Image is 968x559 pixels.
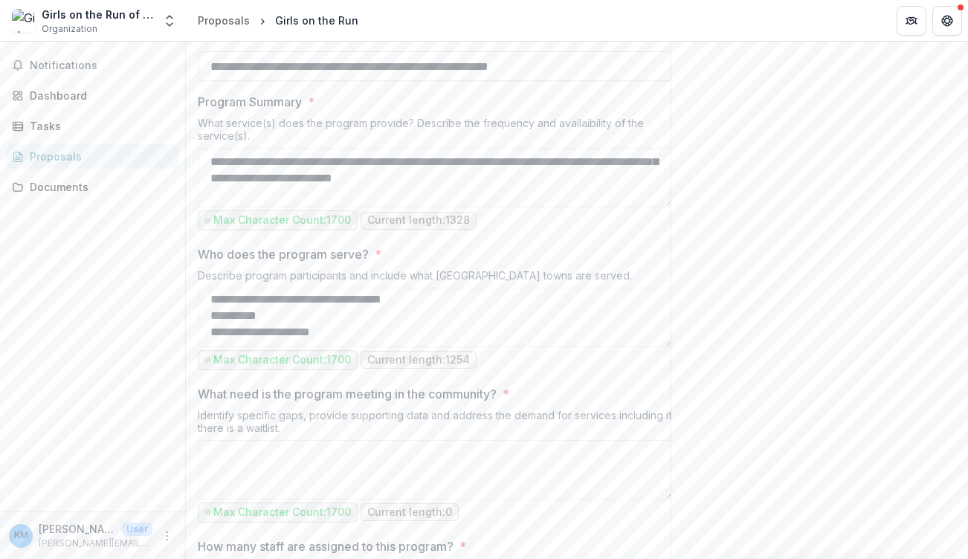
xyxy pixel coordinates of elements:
[30,88,167,103] div: Dashboard
[198,93,302,111] p: Program Summary
[198,269,674,288] div: Describe program participants and include what [GEOGRAPHIC_DATA] towns are served.
[122,523,152,536] p: User
[42,22,97,36] span: Organization
[367,354,470,366] p: Current length: 1254
[30,118,167,134] div: Tasks
[30,179,167,195] div: Documents
[367,214,470,227] p: Current length: 1328
[30,59,173,72] span: Notifications
[198,385,497,403] p: What need is the program meeting in the community?
[14,531,28,540] div: Kate McDonald
[213,214,351,227] p: Max Character Count: 1700
[192,10,364,31] nav: breadcrumb
[198,537,454,555] p: How many staff are assigned to this program?
[213,354,351,366] p: Max Character Count: 1700
[6,83,179,108] a: Dashboard
[198,117,674,148] div: What service(s) does the program provide? Describe the frequency and availaibility of the service...
[6,144,179,169] a: Proposals
[159,6,180,36] button: Open entity switcher
[932,6,962,36] button: Get Help
[42,7,153,22] div: Girls on the Run of Southeastern CT
[12,9,36,33] img: Girls on the Run of Southeastern CT
[192,10,256,31] a: Proposals
[39,537,152,550] p: [PERSON_NAME][EMAIL_ADDRESS][PERSON_NAME][DOMAIN_NAME]
[6,54,179,77] button: Notifications
[198,409,674,440] div: Identify specific gaps, provide supporting data and address the demand for services including if ...
[367,506,452,519] p: Current length: 0
[275,13,358,28] div: Girls on the Run
[198,245,369,263] p: Who does the program serve?
[30,149,167,164] div: Proposals
[213,506,351,519] p: Max Character Count: 1700
[39,521,116,537] p: [PERSON_NAME]
[6,175,179,199] a: Documents
[198,13,250,28] div: Proposals
[6,114,179,138] a: Tasks
[897,6,926,36] button: Partners
[158,527,176,545] button: More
